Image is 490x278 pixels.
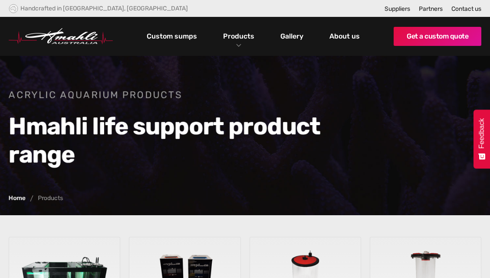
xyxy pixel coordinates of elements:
img: Hmahli Australia Logo [9,28,113,45]
a: Contact us [451,5,481,13]
a: Custom sumps [145,29,199,44]
a: home [9,28,113,45]
a: Get a custom quote [394,27,481,46]
h1: Acrylic aquarium products [9,88,343,101]
button: Feedback - Show survey [474,110,490,168]
a: Home [9,195,26,201]
a: Gallery [278,29,306,44]
div: Handcrafted in [GEOGRAPHIC_DATA], [GEOGRAPHIC_DATA] [20,5,188,12]
a: Suppliers [385,5,410,13]
div: Products [38,195,63,201]
div: Products [217,17,261,56]
span: Feedback [478,118,486,149]
a: About us [327,29,362,44]
h2: Hmahli life support product range [9,112,343,168]
a: Products [221,30,257,42]
a: Partners [419,5,443,13]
